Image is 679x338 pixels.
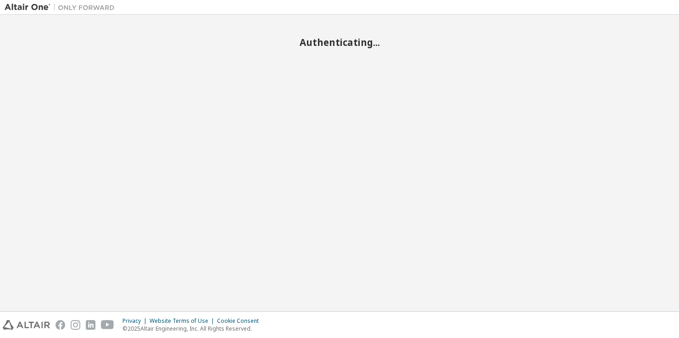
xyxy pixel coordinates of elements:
[217,317,264,325] div: Cookie Consent
[5,36,674,48] h2: Authenticating...
[56,320,65,330] img: facebook.svg
[71,320,80,330] img: instagram.svg
[86,320,95,330] img: linkedin.svg
[101,320,114,330] img: youtube.svg
[5,3,119,12] img: Altair One
[150,317,217,325] div: Website Terms of Use
[122,317,150,325] div: Privacy
[3,320,50,330] img: altair_logo.svg
[122,325,264,332] p: © 2025 Altair Engineering, Inc. All Rights Reserved.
